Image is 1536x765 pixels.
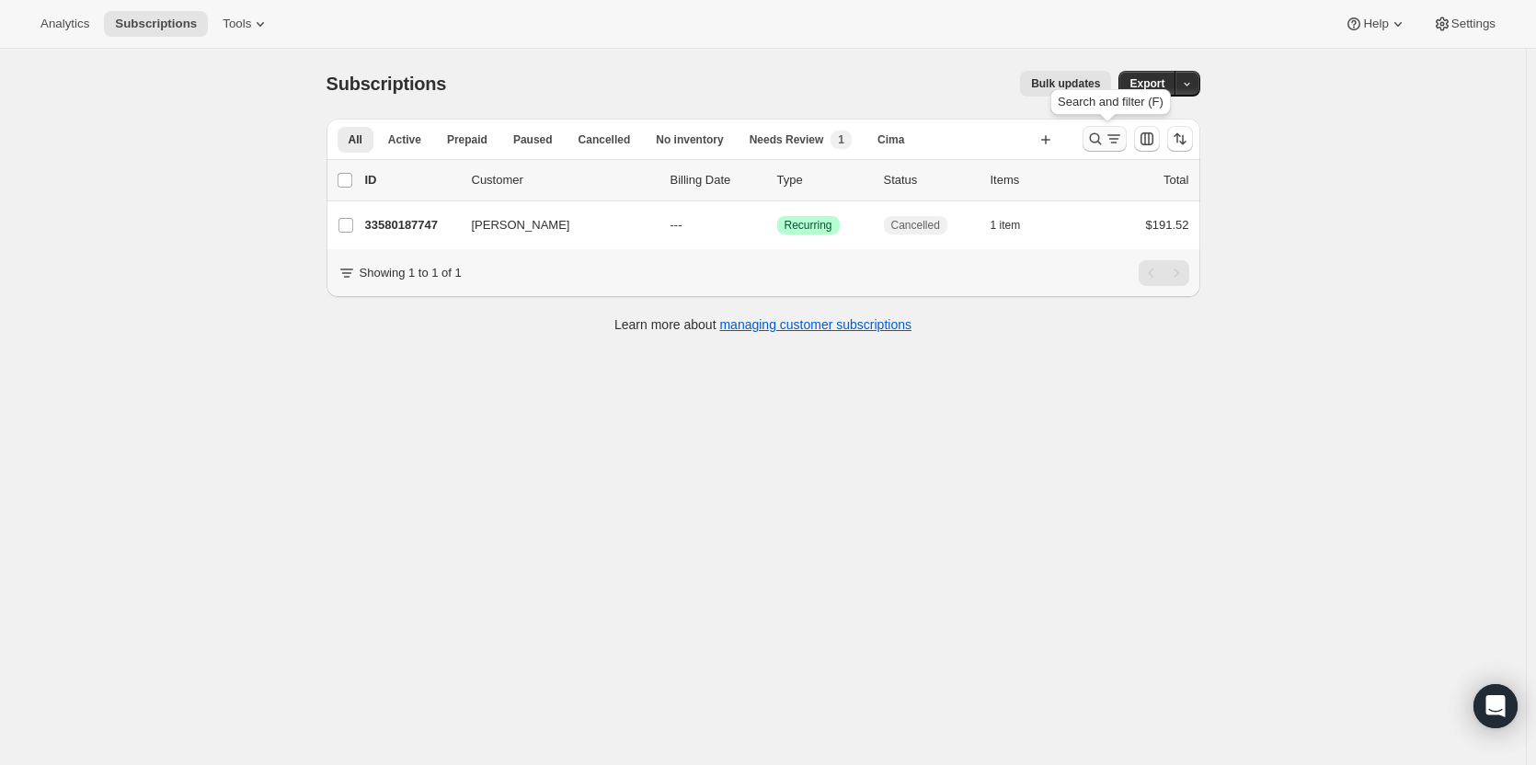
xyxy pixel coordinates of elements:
button: Tools [212,11,281,37]
button: Bulk updates [1020,71,1111,97]
button: Subscriptions [104,11,208,37]
span: 1 item [991,218,1021,233]
span: Active [388,132,421,147]
span: No inventory [656,132,723,147]
button: Analytics [29,11,100,37]
span: Settings [1451,17,1496,31]
span: Needs Review [750,132,824,147]
span: Analytics [40,17,89,31]
span: [PERSON_NAME] [472,216,570,234]
p: Learn more about [614,315,911,334]
span: Paused [513,132,553,147]
div: Items [991,171,1083,189]
span: Cancelled [579,132,631,147]
span: Cancelled [891,218,940,233]
span: --- [671,218,682,232]
span: Tools [223,17,251,31]
div: Type [777,171,869,189]
button: Create new view [1031,127,1060,153]
button: [PERSON_NAME] [461,211,645,240]
nav: Pagination [1139,260,1189,286]
p: 33580187747 [365,216,457,234]
span: Export [1129,76,1164,91]
button: Customize table column order and visibility [1134,126,1160,152]
span: Prepaid [447,132,487,147]
a: managing customer subscriptions [719,317,911,332]
button: Help [1334,11,1417,37]
span: 1 [838,132,844,147]
p: Status [884,171,976,189]
div: 33580187747[PERSON_NAME]---SuccessRecurringCancelled1 item$191.52 [365,212,1189,238]
span: Help [1363,17,1388,31]
div: Open Intercom Messenger [1473,684,1518,728]
p: ID [365,171,457,189]
p: Billing Date [671,171,762,189]
button: 1 item [991,212,1041,238]
button: Search and filter results [1083,126,1127,152]
p: Showing 1 to 1 of 1 [360,264,462,282]
p: Customer [472,171,656,189]
button: Export [1118,71,1175,97]
span: Recurring [785,218,832,233]
span: Bulk updates [1031,76,1100,91]
button: Settings [1422,11,1507,37]
button: Sort the results [1167,126,1193,152]
span: All [349,132,362,147]
span: Subscriptions [115,17,197,31]
div: IDCustomerBilling DateTypeStatusItemsTotal [365,171,1189,189]
span: Subscriptions [327,74,447,94]
span: $191.52 [1146,218,1189,232]
span: Cima [877,132,904,147]
p: Total [1163,171,1188,189]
